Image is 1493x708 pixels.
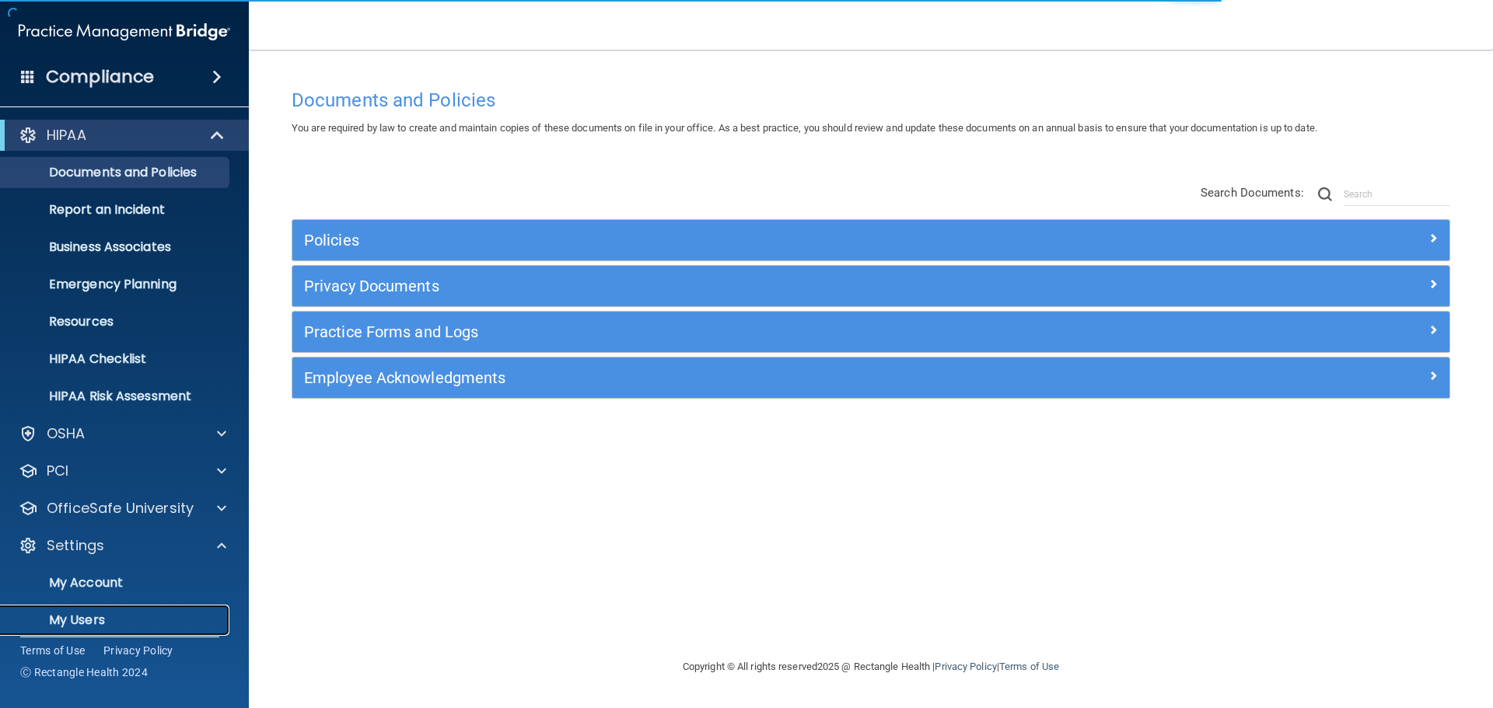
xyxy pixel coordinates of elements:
[1224,598,1474,660] iframe: Drift Widget Chat Controller
[304,277,1149,295] h5: Privacy Documents
[47,462,68,480] p: PCI
[19,424,226,443] a: OSHA
[10,575,222,591] p: My Account
[103,643,173,658] a: Privacy Policy
[587,642,1155,692] div: Copyright © All rights reserved 2025 @ Rectangle Health | |
[304,369,1149,386] h5: Employee Acknowledgments
[10,202,222,218] p: Report an Incident
[10,389,222,404] p: HIPAA Risk Assessment
[935,661,996,672] a: Privacy Policy
[999,661,1059,672] a: Terms of Use
[292,90,1450,110] h4: Documents and Policies
[304,323,1149,340] h5: Practice Forms and Logs
[10,612,222,628] p: My Users
[304,228,1438,253] a: Policies
[10,351,222,367] p: HIPAA Checklist
[304,232,1149,249] h5: Policies
[47,126,86,145] p: HIPAA
[20,643,85,658] a: Terms of Use
[304,274,1438,298] a: Privacy Documents
[47,536,104,555] p: Settings
[10,277,222,292] p: Emergency Planning
[19,536,226,555] a: Settings
[10,165,222,180] p: Documents and Policies
[304,319,1438,344] a: Practice Forms and Logs
[19,462,226,480] a: PCI
[1344,183,1450,206] input: Search
[20,664,148,680] span: Ⓒ Rectangle Health 2024
[46,66,154,88] h4: Compliance
[10,239,222,255] p: Business Associates
[1201,186,1304,200] span: Search Documents:
[10,314,222,330] p: Resources
[47,499,194,518] p: OfficeSafe University
[19,16,230,47] img: PMB logo
[19,499,226,518] a: OfficeSafe University
[304,365,1438,390] a: Employee Acknowledgments
[1318,187,1332,201] img: ic-search.3b580494.png
[19,126,226,145] a: HIPAA
[292,122,1317,134] span: You are required by law to create and maintain copies of these documents on file in your office. ...
[47,424,86,443] p: OSHA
